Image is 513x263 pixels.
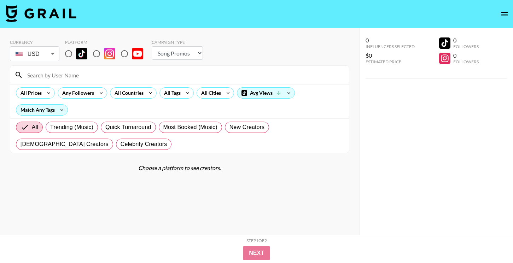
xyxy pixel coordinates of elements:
[6,5,76,22] img: Grail Talent
[132,48,143,59] img: YouTube
[21,140,109,148] span: [DEMOGRAPHIC_DATA] Creators
[453,52,479,59] div: 0
[16,105,68,115] div: Match Any Tags
[65,40,149,45] div: Platform
[237,88,295,98] div: Avg Views
[152,40,203,45] div: Campaign Type
[366,59,415,64] div: Estimated Price
[453,37,479,44] div: 0
[163,123,217,131] span: Most Booked (Music)
[10,164,349,171] div: Choose a platform to see creators.
[453,59,479,64] div: Followers
[366,44,415,49] div: Influencers Selected
[246,238,267,243] div: Step 1 of 2
[11,48,58,60] div: USD
[453,44,479,49] div: Followers
[229,123,265,131] span: New Creators
[366,52,415,59] div: $0
[16,88,43,98] div: All Prices
[58,88,95,98] div: Any Followers
[76,48,87,59] img: TikTok
[10,40,59,45] div: Currency
[50,123,93,131] span: Trending (Music)
[23,69,345,81] input: Search by User Name
[105,123,151,131] span: Quick Turnaround
[32,123,38,131] span: All
[366,37,415,44] div: 0
[197,88,222,98] div: All Cities
[160,88,182,98] div: All Tags
[104,48,115,59] img: Instagram
[497,7,512,21] button: open drawer
[110,88,145,98] div: All Countries
[243,246,270,260] button: Next
[121,140,167,148] span: Celebrity Creators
